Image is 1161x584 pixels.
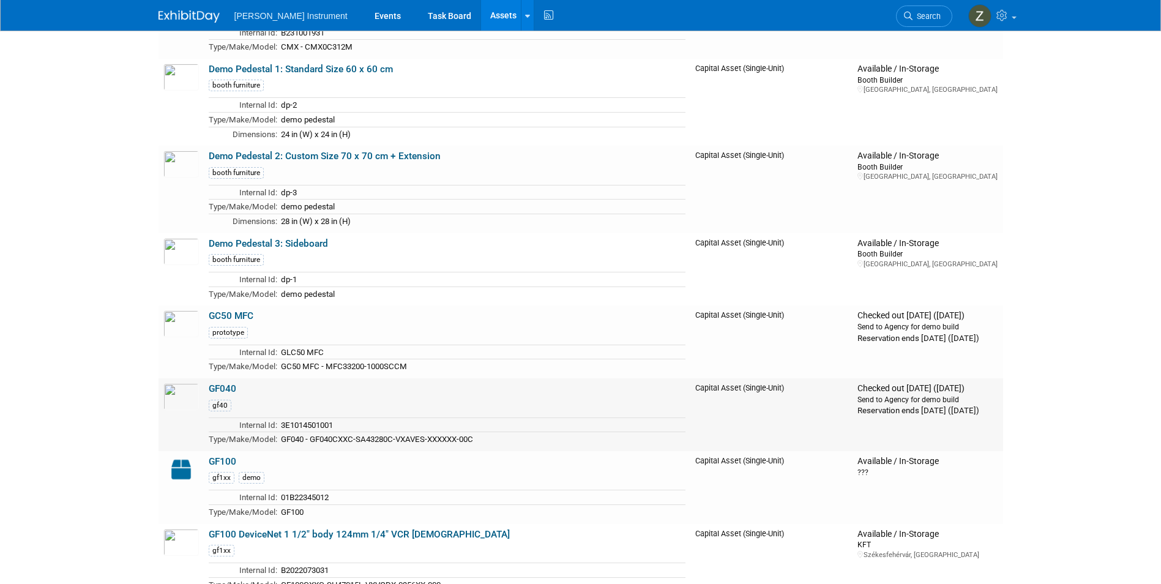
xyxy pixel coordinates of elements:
[209,185,277,200] td: Internal Id:
[277,25,686,40] td: B231001931
[857,151,998,162] div: Available / In-Storage
[209,383,236,394] a: GF040
[209,327,248,339] div: prototype
[209,98,277,113] td: Internal Id:
[968,4,991,28] img: Zsombor Vidermann
[857,529,998,540] div: Available / In-Storage
[857,539,998,550] div: KFT
[857,467,998,477] div: ???
[209,272,277,287] td: Internal Id:
[239,472,264,484] div: demo
[277,490,686,505] td: 01B22345012
[159,10,220,23] img: ExhibitDay
[209,359,277,373] td: Type/Make/Model:
[209,456,236,467] a: GF100
[234,11,348,21] span: [PERSON_NAME] Instrument
[690,146,853,233] td: Capital Asset (Single-Unit)
[857,249,998,259] div: Booth Builder
[857,332,998,344] div: Reservation ends [DATE] ([DATE])
[209,490,277,505] td: Internal Id:
[277,417,686,432] td: 3E1014501001
[277,113,686,127] td: demo pedestal
[277,432,686,446] td: GF040 - GF040CXXC-SA43280C-VXAVES-XXXXXX-00C
[209,151,441,162] a: Demo Pedestal 2: Custom Size 70 x 70 cm + Extension
[857,383,998,394] div: Checked out [DATE] ([DATE])
[690,305,853,378] td: Capital Asset (Single-Unit)
[209,400,231,411] div: gf40
[857,310,998,321] div: Checked out [DATE] ([DATE])
[913,12,941,21] span: Search
[209,432,277,446] td: Type/Make/Model:
[690,378,853,451] td: Capital Asset (Single-Unit)
[277,563,686,578] td: B2022073031
[690,59,853,146] td: Capital Asset (Single-Unit)
[277,185,686,200] td: dp-3
[277,40,686,54] td: CMX - CMX0C312M
[277,286,686,301] td: demo pedestal
[209,529,510,540] a: GF100 DeviceNet 1 1/2" body 124mm 1/4" VCR [DEMOGRAPHIC_DATA]
[857,394,998,405] div: Send to Agency for demo build
[209,25,277,40] td: Internal Id:
[896,6,952,27] a: Search
[209,167,264,179] div: booth furniture
[209,80,264,91] div: booth furniture
[209,417,277,432] td: Internal Id:
[277,200,686,214] td: demo pedestal
[857,64,998,75] div: Available / In-Storage
[209,127,277,141] td: Dimensions:
[857,321,998,332] div: Send to Agency for demo build
[277,272,686,287] td: dp-1
[277,98,686,113] td: dp-2
[857,260,998,269] div: [GEOGRAPHIC_DATA], [GEOGRAPHIC_DATA]
[857,162,998,172] div: Booth Builder
[209,40,277,54] td: Type/Make/Model:
[209,545,234,556] div: gf1xx
[209,345,277,359] td: Internal Id:
[209,113,277,127] td: Type/Make/Model:
[277,345,686,359] td: GLC50 MFC
[209,286,277,301] td: Type/Make/Model:
[281,130,351,139] span: 24 in (W) x 24 in (H)
[209,238,328,249] a: Demo Pedestal 3: Sideboard
[209,254,264,266] div: booth furniture
[209,563,277,578] td: Internal Id:
[209,310,253,321] a: GC50 MFC
[857,172,998,181] div: [GEOGRAPHIC_DATA], [GEOGRAPHIC_DATA]
[209,214,277,228] td: Dimensions:
[857,85,998,94] div: [GEOGRAPHIC_DATA], [GEOGRAPHIC_DATA]
[209,200,277,214] td: Type/Make/Model:
[857,456,998,467] div: Available / In-Storage
[690,451,853,524] td: Capital Asset (Single-Unit)
[209,504,277,518] td: Type/Make/Model:
[209,472,234,484] div: gf1xx
[277,359,686,373] td: GC50 MFC - MFC33200-1000SCCM
[209,64,393,75] a: Demo Pedestal 1: Standard Size 60 x 60 cm
[163,456,199,483] img: Capital-Asset-Icon-2.png
[281,217,351,226] span: 28 in (W) x 28 in (H)
[857,550,998,560] div: Székesfehérvár, [GEOGRAPHIC_DATA]
[690,233,853,306] td: Capital Asset (Single-Unit)
[857,238,998,249] div: Available / In-Storage
[857,405,998,416] div: Reservation ends [DATE] ([DATE])
[277,504,686,518] td: GF100
[857,75,998,85] div: Booth Builder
